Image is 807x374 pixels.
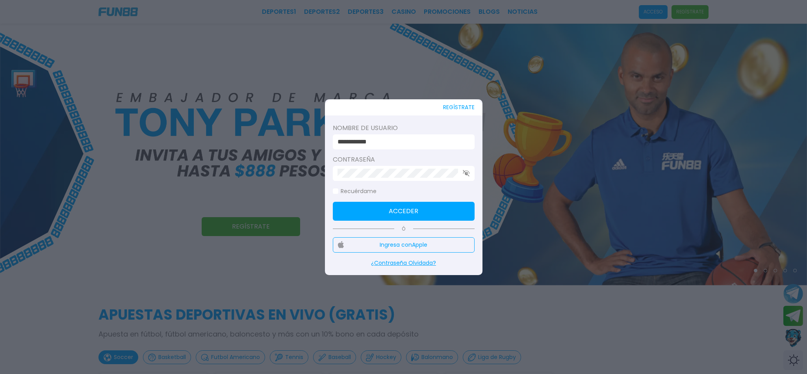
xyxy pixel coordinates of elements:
label: Recuérdame [333,187,377,195]
button: REGÍSTRATE [443,99,475,115]
button: Ingresa conApple [333,237,475,253]
p: Ó [333,225,475,233]
label: Contraseña [333,155,475,164]
button: Acceder [333,202,475,221]
label: Nombre de usuario [333,123,475,133]
p: ¿Contraseña Olvidada? [333,259,475,267]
